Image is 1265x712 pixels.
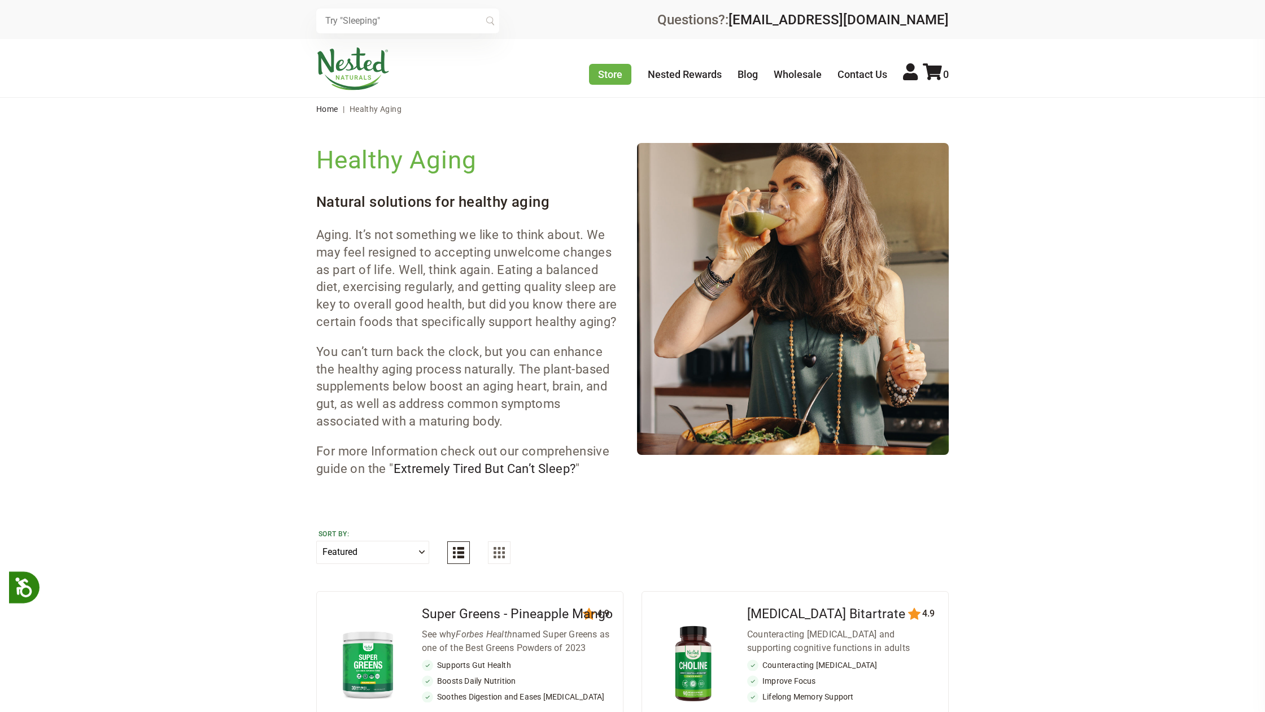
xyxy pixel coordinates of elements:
a: Store [589,64,631,85]
a: Wholesale [774,68,822,80]
li: Boosts Daily Nutrition [422,675,614,687]
div: See why named Super Greens as one of the Best Greens Powders of 2023 [422,628,614,655]
img: Nested Naturals [316,47,390,90]
p: For more Information check out our comprehensive guide on the " " [316,443,619,478]
div: Counteracting [MEDICAL_DATA] and supporting cognitive functions in adults [747,628,939,655]
a: Super Greens - Pineapple Mango [422,606,613,622]
p: Aging. It’s not something we like to think about. We may feel resigned to accepting unwelcome cha... [316,227,619,331]
span: | [340,105,347,114]
div: Questions?: [657,13,949,27]
img: List [453,547,464,558]
a: [MEDICAL_DATA] Bitartrate [747,606,905,622]
li: Counteracting [MEDICAL_DATA] [747,659,939,671]
li: Lifelong Memory Support [747,691,939,702]
nav: breadcrumbs [316,98,949,120]
a: Nested Rewards [648,68,722,80]
h2: Healthy Aging [316,143,619,177]
a: [EMAIL_ADDRESS][DOMAIN_NAME] [729,12,949,28]
li: Soothes Digestion and Eases [MEDICAL_DATA] [422,691,614,702]
h3: Natural solutions for healthy aging [316,192,619,212]
span: 0 [943,68,949,80]
img: Grid [494,547,505,558]
a: Contact Us [837,68,887,80]
em: Forbes Health [456,629,512,640]
a: Blog [738,68,758,80]
img: Super Greens - Pineapple Mango [335,626,401,702]
a: Extremely Tired But Can’t Sleep? [394,462,576,476]
img: Choline Bitartrate [660,621,726,707]
li: Improve Focus [747,675,939,687]
input: Try "Sleeping" [316,8,499,33]
span: Healthy Aging [350,105,402,114]
img: Collections-Healthy-Aging_1100x.jpg [637,143,949,455]
p: You can’t turn back the clock, but you can enhance the healthy aging process naturally. The plant... [316,344,619,431]
a: 0 [923,68,949,80]
li: Supports Gut Health [422,659,614,671]
a: Home [316,105,338,114]
label: Sort by: [319,529,427,539]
